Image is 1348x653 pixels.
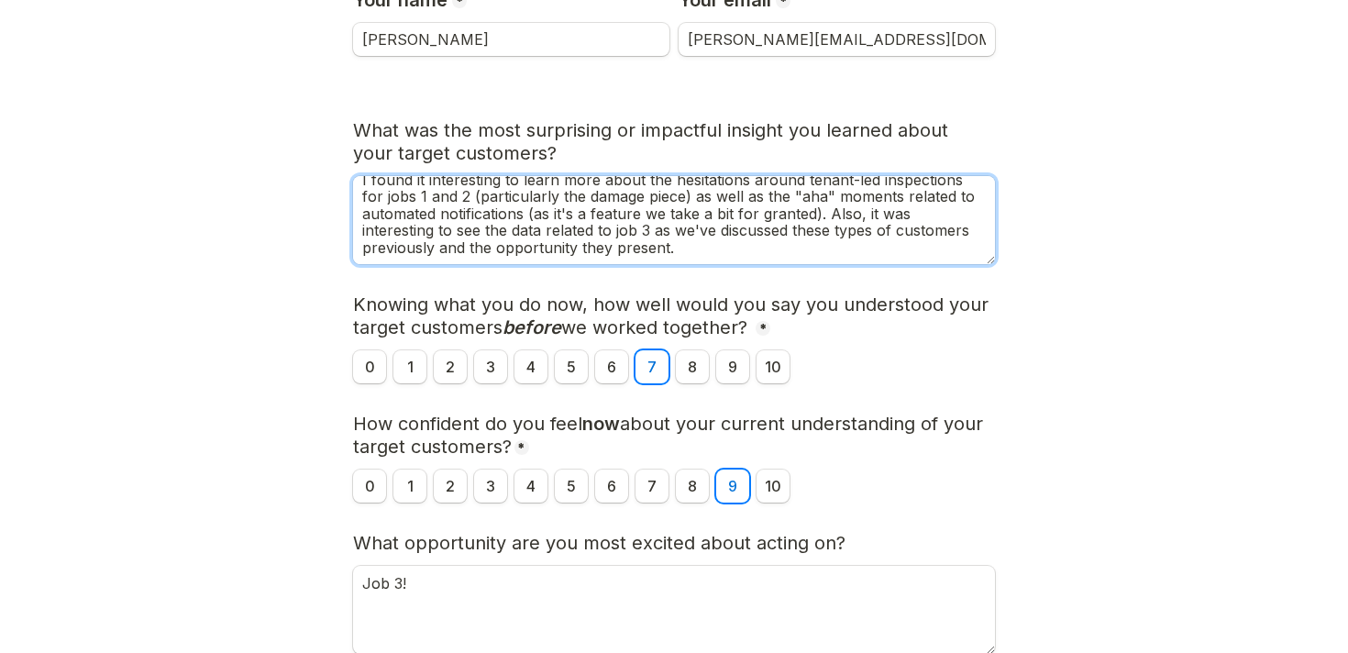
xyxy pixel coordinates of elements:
span: before [503,316,561,338]
span: What was the most surprising or impactful insight you learned about your target customers? [353,119,954,164]
span: What opportunity are you most excited about acting on? [353,532,845,554]
textarea: What was the most surprising or impactful insight you learned about your target customers? [353,176,995,264]
span: we worked together? [561,316,747,338]
h3: now [353,413,995,459]
input: Your name [353,23,669,56]
span: Knowing what you do now, how well would you say you understood your target customers [353,293,994,338]
span: about your current understanding of your target customers? [353,413,989,458]
input: Your email [679,23,995,56]
span: How confident do you feel [353,413,582,435]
